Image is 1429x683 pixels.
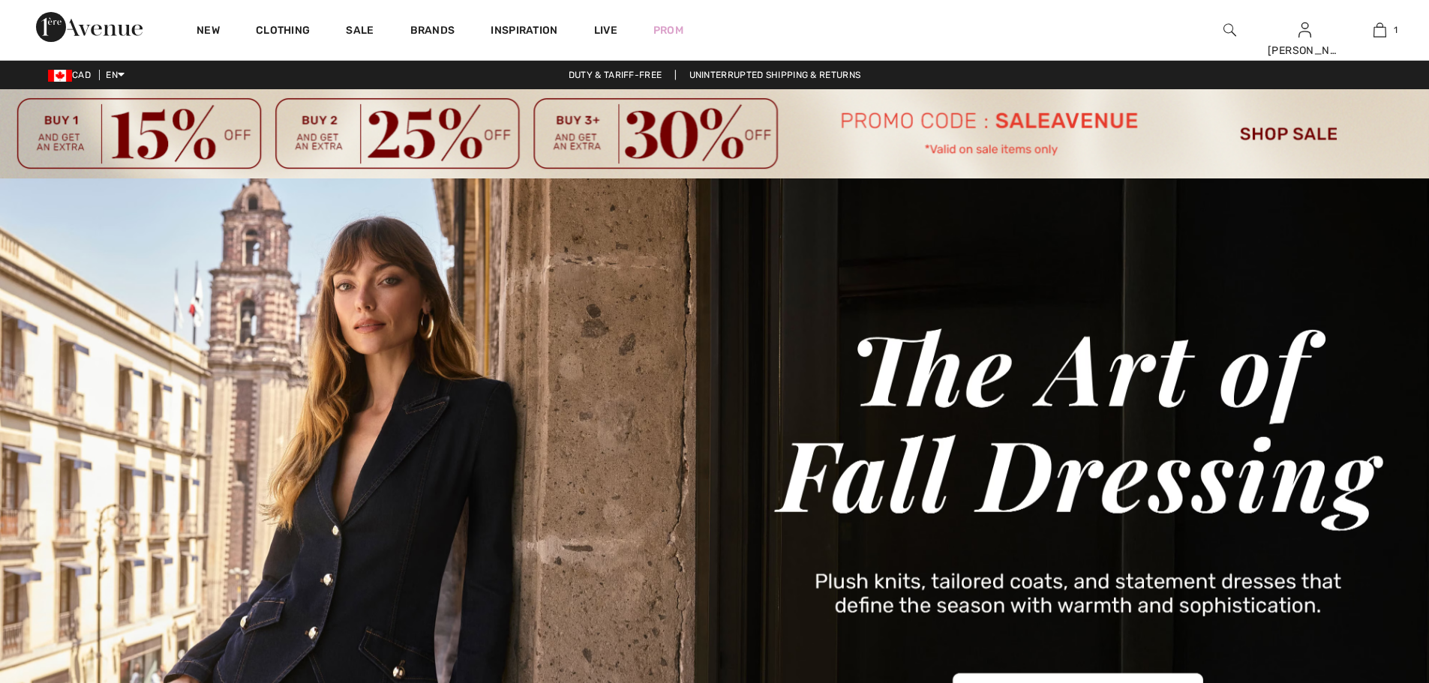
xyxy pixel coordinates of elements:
[48,70,72,82] img: Canadian Dollar
[594,22,617,38] a: Live
[1373,21,1386,39] img: My Bag
[1223,21,1236,39] img: search the website
[1148,254,1429,683] iframe: Find more information here
[36,12,143,42] img: 1ère Avenue
[106,70,125,80] span: EN
[410,24,455,40] a: Brands
[1343,21,1416,39] a: 1
[1298,22,1311,37] a: Sign In
[1394,23,1397,37] span: 1
[256,24,310,40] a: Clothing
[491,24,557,40] span: Inspiration
[197,24,220,40] a: New
[1268,43,1341,58] div: [PERSON_NAME]
[346,24,374,40] a: Sale
[1298,21,1311,39] img: My Info
[653,22,683,38] a: Prom
[48,70,97,80] span: CAD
